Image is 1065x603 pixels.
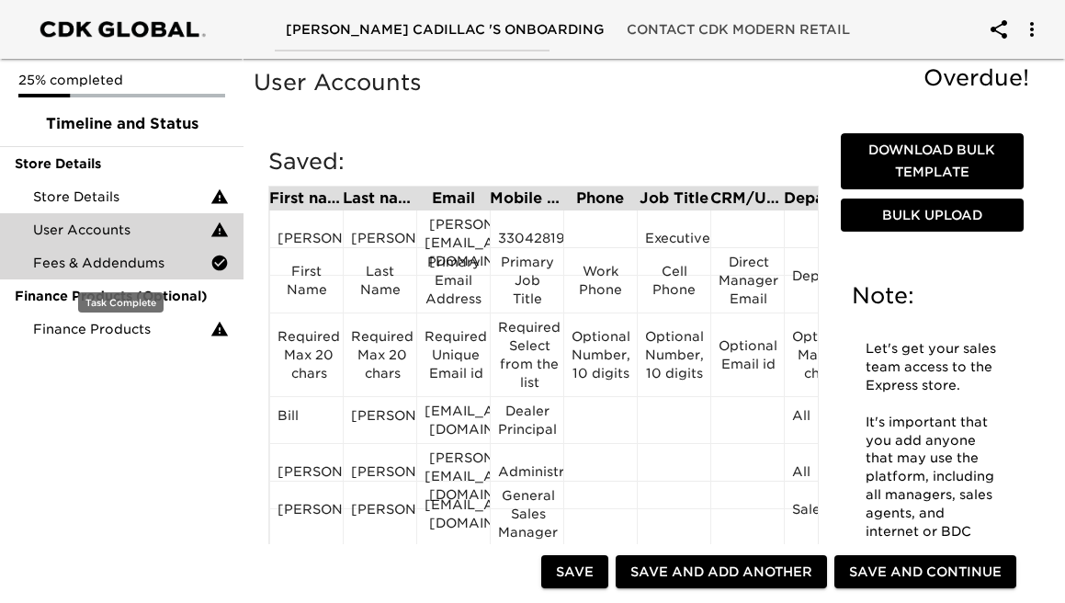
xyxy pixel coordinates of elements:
div: [PERSON_NAME] [278,229,335,256]
span: Finance Products [33,320,210,338]
span: Finance Products (Optional) [15,287,229,305]
button: Download Bulk Template [841,133,1025,189]
div: [PERSON_NAME] [351,406,409,434]
div: Last Name [351,262,409,299]
div: Required Max 20 chars [351,327,409,382]
div: [PERSON_NAME] [351,229,409,256]
div: Optional Number, 10 digits [572,327,629,382]
h5: Saved: [268,147,819,176]
div: Sales [792,500,850,528]
div: Primary Job Title [498,253,556,308]
div: Department [792,267,850,294]
button: Bulk Upload [841,199,1025,233]
p: It's important that you add anyone that may use the platform, including all managers, sales agent... [866,414,1000,560]
button: Save and Add Another [616,555,827,589]
div: First Name [278,262,335,299]
div: All [792,462,850,490]
span: Fees & Addendums [33,254,210,272]
div: [PERSON_NAME] [351,462,409,490]
span: Download Bulk Template [848,139,1017,184]
div: First name [269,191,343,206]
div: [PERSON_NAME] [351,500,409,528]
div: Job Title [637,191,710,206]
div: Primary Email Address [425,253,482,308]
span: Bulk Upload [848,204,1017,227]
button: account of current user [1010,7,1054,51]
div: Email [416,191,490,206]
div: [PERSON_NAME][EMAIL_ADDRESS][DOMAIN_NAME] [425,449,482,504]
button: Save [541,555,608,589]
div: Executive [645,229,703,256]
div: Required Max 20 chars [278,327,335,382]
span: Save and Add Another [630,561,812,584]
div: Optional Email id [719,336,776,373]
p: 25% completed [18,71,225,89]
div: [EMAIL_ADDRESS][DOMAIN_NAME] [425,402,482,438]
div: Dealer Principal [498,402,556,438]
span: Save [556,561,594,584]
div: Work Phone [572,262,629,299]
div: Department [784,191,857,206]
p: Let's get your sales team access to the Express store. [866,340,1000,395]
span: User Accounts [33,221,210,239]
div: [EMAIL_ADDRESS][DOMAIN_NAME] [425,495,482,532]
div: 3304281917 [498,229,556,256]
div: Cell Phone [645,262,703,299]
button: Save and Continue [834,555,1016,589]
div: CRM/User ID [710,191,784,206]
div: General Sales Manager [498,486,556,541]
div: [PERSON_NAME][EMAIL_ADDRESS][DOMAIN_NAME] [425,215,482,270]
div: Optional Max 25 chars [792,327,850,382]
span: Contact CDK Modern Retail [627,18,850,41]
span: [PERSON_NAME] Cadillac 's Onboarding [286,18,605,41]
span: Store Details [15,154,229,173]
div: All [792,406,850,434]
div: Bill [278,406,335,434]
span: Store Details [33,188,210,206]
button: account of current user [977,7,1021,51]
div: Direct Manager Email [719,253,776,308]
h5: User Accounts [254,68,1038,97]
div: Optional Number, 10 digits [645,327,703,382]
div: Required Select from the list [498,318,556,392]
div: [PERSON_NAME] [278,500,335,528]
div: [PERSON_NAME] [278,462,335,490]
span: Save and Continue [849,561,1002,584]
div: Phone [563,191,637,206]
div: Mobile Phone [490,191,563,206]
div: Last name [343,191,416,206]
span: Timeline and Status [15,113,229,135]
span: Overdue! [923,64,1029,91]
h5: Note: [852,281,1014,311]
div: Administrator [498,462,556,490]
div: Required Unique Email id [425,327,482,382]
